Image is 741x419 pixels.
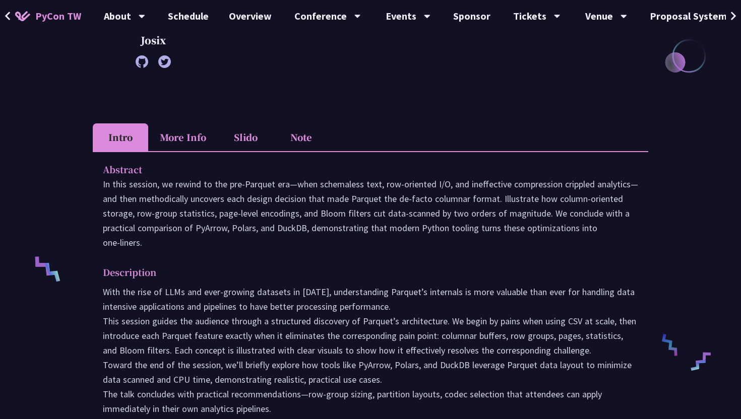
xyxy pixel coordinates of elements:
[15,11,30,21] img: Home icon of PyCon TW 2025
[35,9,81,24] span: PyCon TW
[103,285,638,416] p: With the rise of LLMs and ever-growing datasets in [DATE], understanding Parquet’s internals is m...
[118,33,189,48] p: Josix
[93,123,148,151] li: Intro
[148,123,218,151] li: More Info
[5,4,91,29] a: PyCon TW
[273,123,329,151] li: Note
[103,265,618,280] p: Description
[103,177,638,250] p: In this session, we rewind to the pre‑Parquet era—when schemaless text, row‑oriented I/O, and ine...
[103,162,618,177] p: Abstract
[218,123,273,151] li: Slido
